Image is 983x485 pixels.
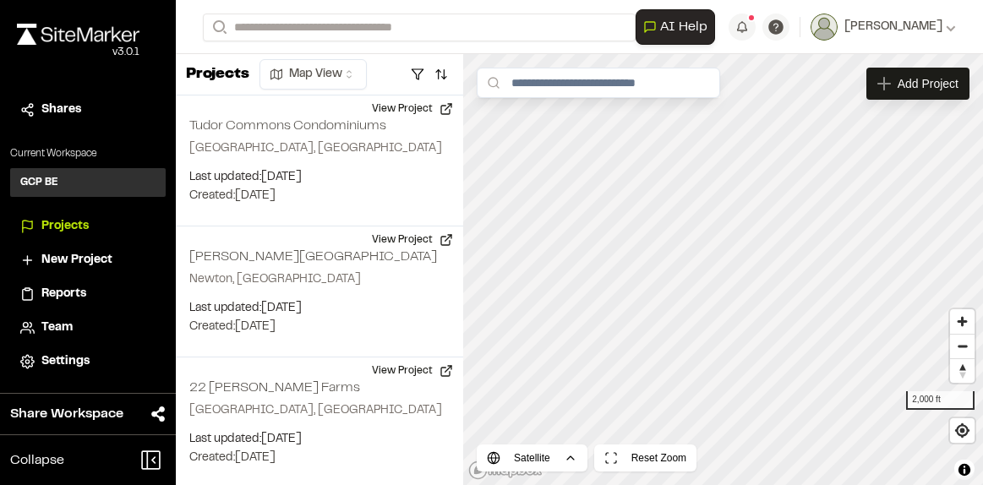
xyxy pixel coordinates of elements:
img: rebrand.png [17,24,139,45]
h2: 22 [PERSON_NAME] Farms [189,382,360,394]
span: New Project [41,251,112,270]
button: Zoom in [950,309,975,334]
span: AI Help [660,17,707,37]
span: Settings [41,352,90,371]
p: Projects [186,63,249,86]
a: Mapbox logo [468,460,543,480]
span: Reports [41,285,86,303]
h3: GCP BE [20,175,58,190]
span: Zoom out [950,335,975,358]
button: View Project [362,357,463,384]
p: Last updated: [DATE] [189,430,450,449]
p: Created: [DATE] [189,449,450,467]
span: Share Workspace [10,404,123,424]
button: Open AI Assistant [636,9,715,45]
img: User [811,14,838,41]
a: Shares [20,101,156,119]
p: Created: [DATE] [189,318,450,336]
span: Shares [41,101,81,119]
h2: Tudor Commons Condominiums [189,120,386,132]
span: Team [41,319,73,337]
a: New Project [20,251,156,270]
span: Reset bearing to north [950,359,975,383]
span: Collapse [10,450,64,471]
button: Find my location [950,418,975,443]
button: Search [203,14,233,41]
p: Last updated: [DATE] [189,299,450,318]
button: Reset Zoom [594,444,696,471]
div: Open AI Assistant [636,9,722,45]
div: Oh geez...please don't... [17,45,139,60]
span: Add Project [898,75,958,92]
a: Settings [20,352,156,371]
h2: [PERSON_NAME][GEOGRAPHIC_DATA] [189,251,437,263]
a: Reports [20,285,156,303]
a: Team [20,319,156,337]
span: [PERSON_NAME] [844,18,942,36]
span: Projects [41,217,89,236]
button: Toggle attribution [954,460,975,480]
p: Newton, [GEOGRAPHIC_DATA] [189,270,450,289]
button: Satellite [477,444,587,471]
p: [GEOGRAPHIC_DATA], [GEOGRAPHIC_DATA] [189,139,450,158]
button: View Project [362,226,463,253]
p: Current Workspace [10,146,166,161]
p: [GEOGRAPHIC_DATA], [GEOGRAPHIC_DATA] [189,401,450,420]
button: Zoom out [950,334,975,358]
p: Created: [DATE] [189,187,450,205]
button: Reset bearing to north [950,358,975,383]
p: Last updated: [DATE] [189,168,450,187]
button: View Project [362,95,463,123]
a: Projects [20,217,156,236]
button: [PERSON_NAME] [811,14,956,41]
div: 2,000 ft [906,391,975,410]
